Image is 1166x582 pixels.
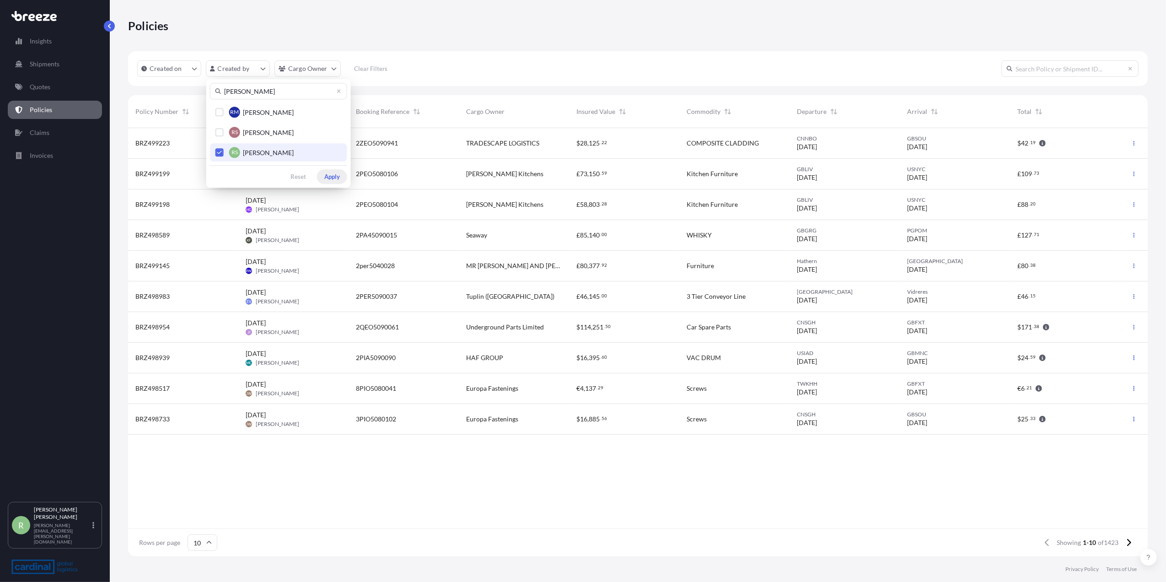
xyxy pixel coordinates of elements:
[317,169,347,184] button: Apply
[231,148,238,157] span: RS
[290,172,306,181] p: Reset
[243,128,294,137] span: [PERSON_NAME]
[210,103,347,121] button: RM[PERSON_NAME]
[210,83,347,99] input: Search team member
[243,108,294,117] span: [PERSON_NAME]
[206,79,351,188] div: createdBy Filter options
[231,128,238,137] span: RS
[243,148,294,157] span: [PERSON_NAME]
[210,123,347,141] button: RS[PERSON_NAME]
[230,108,239,117] span: RM
[210,103,347,162] div: Select Option
[283,169,313,184] button: Reset
[324,172,340,181] p: Apply
[210,143,347,162] button: RS[PERSON_NAME]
